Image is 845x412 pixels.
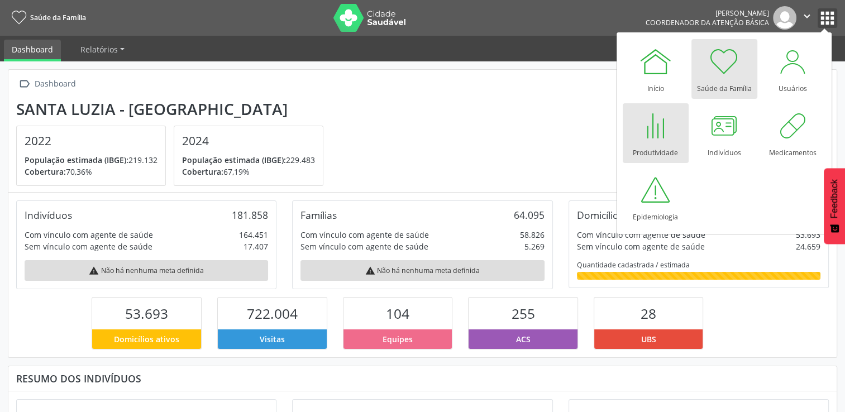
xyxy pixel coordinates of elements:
[16,372,829,385] div: Resumo dos indivíduos
[25,155,128,165] span: População estimada (IBGE):
[16,76,78,92] a:  Dashboard
[25,166,66,177] span: Cobertura:
[641,333,656,345] span: UBS
[646,8,769,18] div: [PERSON_NAME]
[818,8,837,28] button: apps
[511,304,534,323] span: 255
[89,266,99,276] i: warning
[577,241,705,252] div: Sem vínculo com agente de saúde
[25,260,268,281] div: Não há nenhuma meta definida
[182,134,315,148] h4: 2024
[796,241,820,252] div: 24.659
[691,39,757,99] a: Saúde da Família
[577,229,705,241] div: Com vínculo com agente de saúde
[25,154,157,166] p: 219.132
[300,229,429,241] div: Com vínculo com agente de saúde
[260,333,285,345] span: Visitas
[524,241,545,252] div: 5.269
[796,6,818,30] button: 
[365,266,375,276] i: warning
[641,304,656,323] span: 28
[247,304,298,323] span: 722.004
[80,44,118,55] span: Relatórios
[520,229,545,241] div: 58.826
[577,209,623,221] div: Domicílios
[125,304,168,323] span: 53.693
[25,166,157,178] p: 70,36%
[25,241,152,252] div: Sem vínculo com agente de saúde
[16,100,331,118] div: Santa Luzia - [GEOGRAPHIC_DATA]
[796,229,820,241] div: 53.693
[760,103,826,163] a: Medicamentos
[623,39,689,99] a: Início
[244,241,268,252] div: 17.407
[8,8,86,27] a: Saúde da Família
[114,333,179,345] span: Domicílios ativos
[182,155,286,165] span: População estimada (IBGE):
[239,229,268,241] div: 164.451
[300,241,428,252] div: Sem vínculo com agente de saúde
[182,166,315,178] p: 67,19%
[386,304,409,323] span: 104
[16,76,32,92] i: 
[25,209,72,221] div: Indivíduos
[32,76,78,92] div: Dashboard
[773,6,796,30] img: img
[801,10,813,22] i: 
[25,229,153,241] div: Com vínculo com agente de saúde
[73,40,132,59] a: Relatórios
[300,260,544,281] div: Não há nenhuma meta definida
[30,13,86,22] span: Saúde da Família
[691,103,757,163] a: Indivíduos
[514,209,545,221] div: 64.095
[824,168,845,244] button: Feedback - Mostrar pesquisa
[232,209,268,221] div: 181.858
[4,40,61,61] a: Dashboard
[577,260,820,270] div: Quantidade cadastrada / estimada
[182,166,223,177] span: Cobertura:
[623,103,689,163] a: Produtividade
[182,154,315,166] p: 229.483
[829,179,839,218] span: Feedback
[300,209,337,221] div: Famílias
[515,333,530,345] span: ACS
[383,333,413,345] span: Equipes
[623,167,689,227] a: Epidemiologia
[25,134,157,148] h4: 2022
[646,18,769,27] span: Coordenador da Atenção Básica
[760,39,826,99] a: Usuários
